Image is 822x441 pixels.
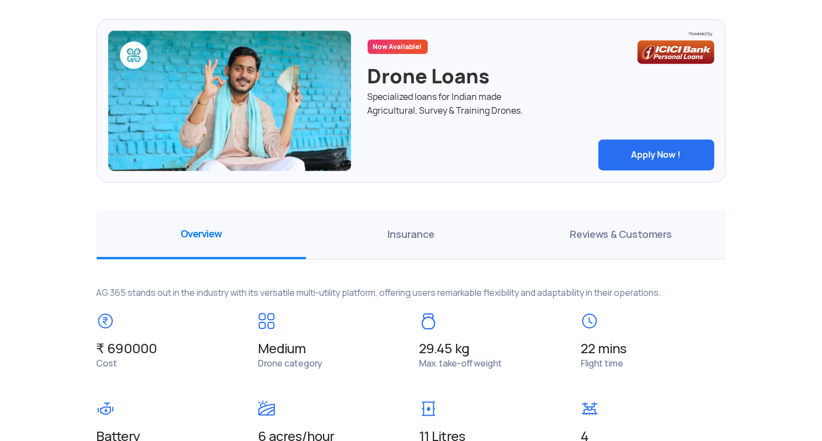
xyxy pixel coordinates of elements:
[97,340,157,357] span: ₹ 690000
[97,276,726,299] p: AG 365 stands out in the industry with its versatile multi-utility platform, offering users remar...
[638,31,714,64] img: bg_icicilogo2.png
[306,210,516,259] span: Insurance
[368,40,428,54] div: Now Available!
[598,140,714,171] button: Apply Now !
[420,341,565,357] span: 29.45 kg
[97,210,306,259] span: Overview
[368,90,714,118] div: Specialized loans for Indian made Agricultural, Survey & Training Drones.
[258,341,403,357] span: Medium
[258,358,322,369] span: Drone category
[97,358,118,369] span: Cost
[581,358,623,369] span: Flight time
[581,341,726,357] span: 22 mins
[420,358,502,369] span: Max. take-off weight
[368,63,714,90] div: Drone Loans
[516,210,725,259] span: Reviews & Customers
